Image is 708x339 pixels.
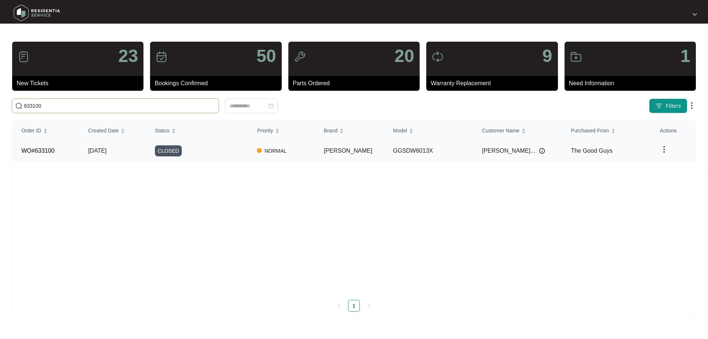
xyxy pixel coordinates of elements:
[15,102,22,110] img: search-icon
[155,79,281,88] p: Bookings Confirmed
[571,148,612,154] span: The Good Guys
[649,98,687,113] button: filter iconFilters
[660,145,669,154] img: dropdown arrow
[384,141,473,161] td: GGSDW6013X
[248,121,315,141] th: Priority
[79,121,146,141] th: Created Date
[384,121,473,141] th: Model
[261,146,289,155] span: NORMAL
[17,79,143,88] p: New Tickets
[687,101,696,110] img: dropdown arrow
[257,148,261,153] img: Vercel Logo
[367,304,371,308] span: right
[88,127,119,135] span: Created Date
[256,47,276,65] p: 50
[432,51,444,63] img: icon
[118,47,138,65] p: 23
[24,102,216,110] input: Search by Order Id, Assignee Name, Customer Name, Brand and Model
[473,121,562,141] th: Customer Name
[482,146,535,155] span: [PERSON_NAME]...
[539,148,545,154] img: Info icon
[294,51,306,63] img: icon
[324,127,337,135] span: Brand
[562,121,651,141] th: Purchased From
[156,51,167,63] img: icon
[693,13,697,16] img: dropdown arrow
[155,145,182,156] span: CLOSED
[666,102,681,110] span: Filters
[363,300,375,312] li: Next Page
[324,148,372,154] span: [PERSON_NAME]
[315,121,384,141] th: Brand
[542,47,552,65] p: 9
[18,51,29,63] img: icon
[348,300,360,312] li: 1
[569,79,696,88] p: Need Information
[21,127,41,135] span: Order ID
[570,51,582,63] img: icon
[393,127,407,135] span: Model
[431,79,558,88] p: Warranty Replacement
[13,121,79,141] th: Order ID
[651,121,695,141] th: Actions
[11,2,63,24] img: residentia service logo
[395,47,414,65] p: 20
[482,127,520,135] span: Customer Name
[337,304,341,308] span: left
[155,127,170,135] span: Status
[348,300,360,311] a: 1
[146,121,248,141] th: Status
[680,47,690,65] p: 1
[571,127,609,135] span: Purchased From
[257,127,273,135] span: Priority
[655,102,663,110] img: filter icon
[21,148,55,154] a: WO#633100
[333,300,345,312] button: left
[363,300,375,312] button: right
[333,300,345,312] li: Previous Page
[88,148,107,154] span: [DATE]
[293,79,420,88] p: Parts Ordered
